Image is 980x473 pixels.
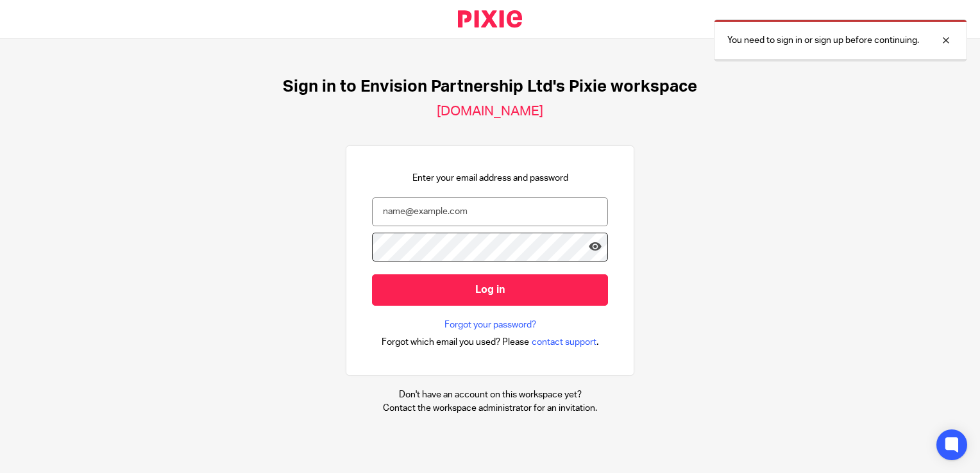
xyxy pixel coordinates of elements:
p: Enter your email address and password [412,172,568,185]
p: Contact the workspace administrator for an invitation. [383,402,597,415]
span: contact support [532,336,596,349]
span: Forgot which email you used? Please [382,336,529,349]
p: You need to sign in or sign up before continuing. [727,34,919,47]
div: . [382,335,599,349]
h2: [DOMAIN_NAME] [437,103,543,120]
p: Don't have an account on this workspace yet? [383,388,597,401]
input: Log in [372,274,608,306]
a: Forgot your password? [444,319,536,331]
h1: Sign in to Envision Partnership Ltd's Pixie workspace [283,77,697,97]
input: name@example.com [372,197,608,226]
